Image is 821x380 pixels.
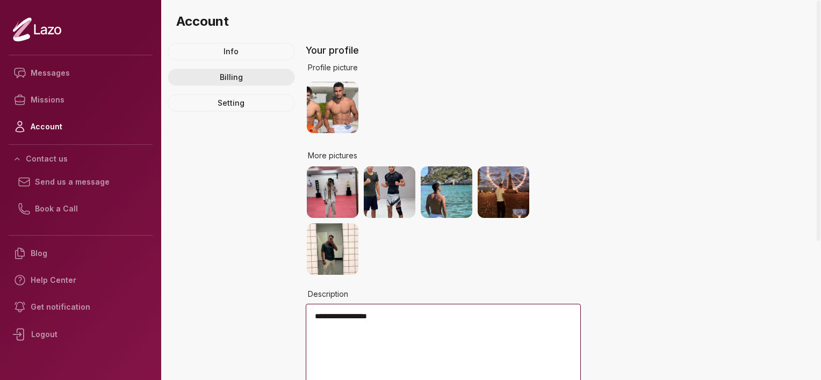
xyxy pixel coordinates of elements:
a: Account [9,113,153,140]
div: Logout [9,320,153,348]
a: Setting [168,94,295,112]
p: Your profile [306,43,581,58]
button: Contact us [9,149,153,169]
h3: Account [176,13,812,30]
span: Profile picture [308,62,358,73]
a: Missions [9,86,153,113]
a: Send us a message [13,169,148,195]
a: Help Center [9,267,153,294]
a: Messages [9,60,153,86]
span: Description [308,289,348,299]
span: More pictures [308,150,357,161]
a: Info [168,43,295,60]
a: Billing [168,69,295,86]
a: Blog [9,240,153,267]
div: Contact us [9,169,153,231]
a: Get notification [9,294,153,320]
a: Book a Call [13,195,148,222]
